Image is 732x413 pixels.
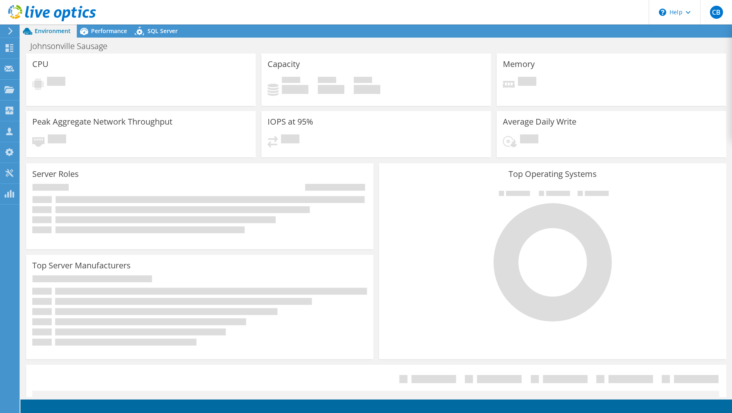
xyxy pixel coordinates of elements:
h3: IOPS at 95% [268,117,313,126]
span: Environment [35,27,71,35]
h3: Top Server Manufacturers [32,261,131,270]
h4: 0 GiB [318,85,344,94]
h3: Top Operating Systems [385,170,720,179]
span: Free [318,77,336,85]
span: Performance [91,27,127,35]
h3: Memory [503,60,535,69]
h3: Capacity [268,60,300,69]
span: SQL Server [147,27,178,35]
h3: Average Daily Write [503,117,576,126]
span: Pending [518,77,536,88]
span: Pending [520,134,538,145]
svg: \n [659,9,666,16]
h1: Johnsonville Sausage [27,42,120,51]
span: Used [282,77,300,85]
h3: Peak Aggregate Network Throughput [32,117,172,126]
span: Pending [281,134,299,145]
span: Pending [48,134,66,145]
h4: 0 GiB [354,85,380,94]
h4: 0 GiB [282,85,308,94]
span: Total [354,77,372,85]
span: Pending [47,77,65,88]
h3: CPU [32,60,49,69]
h3: Server Roles [32,170,79,179]
span: CB [710,6,723,19]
